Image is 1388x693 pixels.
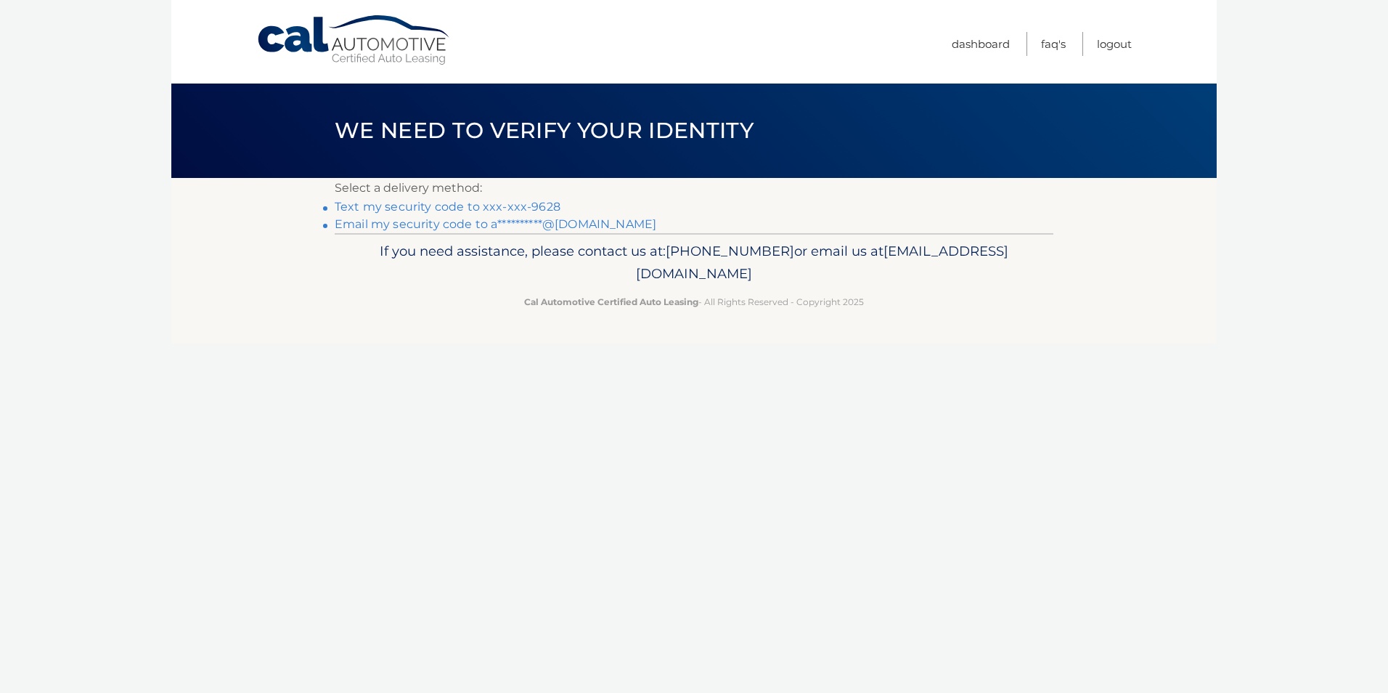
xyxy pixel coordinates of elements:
[335,178,1053,198] p: Select a delivery method:
[524,296,698,307] strong: Cal Automotive Certified Auto Leasing
[1041,32,1066,56] a: FAQ's
[344,294,1044,309] p: - All Rights Reserved - Copyright 2025
[344,240,1044,286] p: If you need assistance, please contact us at: or email us at
[666,243,794,259] span: [PHONE_NUMBER]
[335,117,754,144] span: We need to verify your identity
[952,32,1010,56] a: Dashboard
[1097,32,1132,56] a: Logout
[256,15,452,66] a: Cal Automotive
[335,200,560,214] a: Text my security code to xxx-xxx-9628
[335,217,656,231] a: Email my security code to a**********@[DOMAIN_NAME]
